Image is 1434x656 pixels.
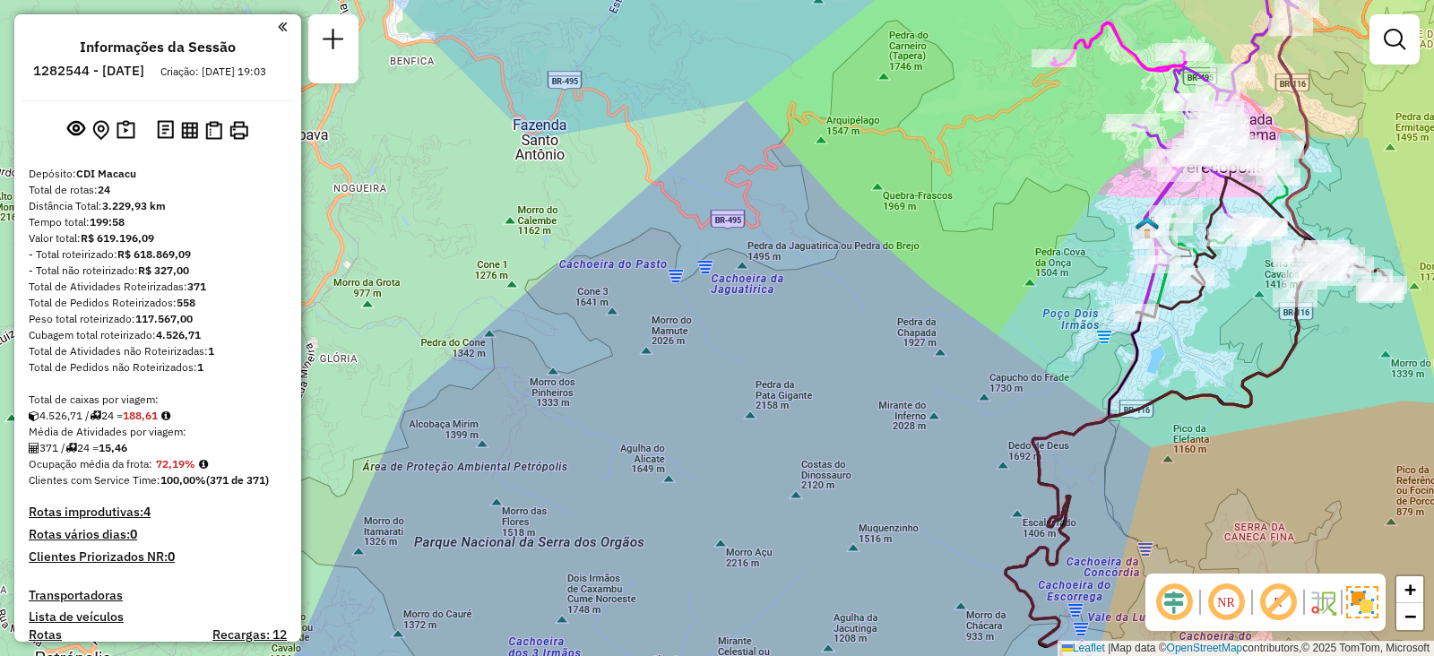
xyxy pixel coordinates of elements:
em: Média calculada utilizando a maior ocupação (%Peso ou %Cubagem) de cada rota da sessão. Rotas cro... [199,459,208,470]
h4: Clientes Priorizados NR: [29,549,287,565]
button: Exibir sessão original [64,116,89,144]
div: Depósito: [29,166,287,182]
a: Zoom in [1396,576,1423,603]
div: Média de Atividades por viagem: [29,424,287,440]
a: OpenStreetMap [1167,642,1243,654]
img: Teresópolis [1136,216,1159,239]
strong: 558 [177,296,195,309]
strong: R$ 619.196,09 [81,231,154,245]
div: Tempo total: [29,214,287,230]
div: 4.526,71 / 24 = [29,408,287,424]
h4: Rotas improdutivas: [29,505,287,520]
strong: 1 [208,344,214,358]
strong: (371 de 371) [206,473,269,487]
strong: 188,61 [123,409,158,422]
div: Valor total: [29,230,287,246]
div: 371 / 24 = [29,440,287,456]
span: | [1108,642,1110,654]
i: Cubagem total roteirizado [29,410,39,421]
strong: R$ 327,00 [138,263,189,277]
div: Peso total roteirizado: [29,311,287,327]
h4: Lista de veículos [29,609,287,625]
strong: R$ 618.869,09 [117,247,191,261]
button: Centralizar mapa no depósito ou ponto de apoio [89,117,113,144]
h4: Rotas vários dias: [29,527,287,542]
strong: 24 [98,183,110,196]
div: Distância Total: [29,198,287,214]
strong: 1 [197,360,203,374]
img: Exibir/Ocultar setores [1346,586,1378,618]
button: Imprimir Rotas [226,117,252,143]
button: Painel de Sugestão [113,117,139,144]
span: + [1404,578,1416,600]
span: Ocupação média da frota: [29,457,152,470]
div: Total de caixas por viagem: [29,392,287,408]
span: Ocultar deslocamento [1153,581,1196,624]
h4: Transportadoras [29,588,287,603]
div: Total de rotas: [29,182,287,198]
div: Map data © contributors,© 2025 TomTom, Microsoft [1058,641,1434,656]
strong: 0 [168,548,175,565]
h4: Recargas: 12 [212,627,287,643]
a: Rotas [29,627,62,643]
div: Total de Atividades não Roteirizadas: [29,343,287,359]
span: − [1404,605,1416,627]
i: Meta Caixas/viagem: 217,20 Diferença: -28,59 [161,410,170,421]
strong: 4.526,71 [156,328,201,341]
div: - Total roteirizado: [29,246,287,263]
div: Total de Pedidos Roteirizados: [29,295,287,311]
strong: 0 [130,526,137,542]
div: - Total não roteirizado: [29,263,287,279]
strong: 15,46 [99,441,127,454]
a: Leaflet [1062,642,1105,654]
img: Fluxo de ruas [1309,588,1337,617]
strong: 117.567,00 [135,312,193,325]
a: Nova sessão e pesquisa [315,22,351,62]
a: Clique aqui para minimizar o painel [278,16,287,37]
strong: 3.229,93 km [102,199,166,212]
strong: 371 [187,280,206,293]
span: Exibir rótulo [1257,581,1300,624]
a: Exibir filtros [1377,22,1412,57]
strong: 4 [143,504,151,520]
strong: 72,19% [156,457,195,470]
i: Total de rotas [65,443,77,453]
div: Cubagem total roteirizado: [29,327,287,343]
strong: CDI Macacu [76,167,136,180]
i: Total de rotas [90,410,101,421]
a: Zoom out [1396,603,1423,630]
button: Visualizar Romaneio [202,117,226,143]
span: Ocultar NR [1205,581,1248,624]
button: Logs desbloquear sessão [153,117,177,144]
div: Total de Atividades Roteirizadas: [29,279,287,295]
h6: 1282544 - [DATE] [33,63,144,79]
span: Clientes com Service Time: [29,473,160,487]
strong: 199:58 [90,215,125,229]
div: Criação: [DATE] 19:03 [153,64,273,80]
h4: Informações da Sessão [80,39,236,56]
div: Total de Pedidos não Roteirizados: [29,359,287,375]
button: Visualizar relatório de Roteirização [177,117,202,142]
strong: 100,00% [160,473,206,487]
i: Total de Atividades [29,443,39,453]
